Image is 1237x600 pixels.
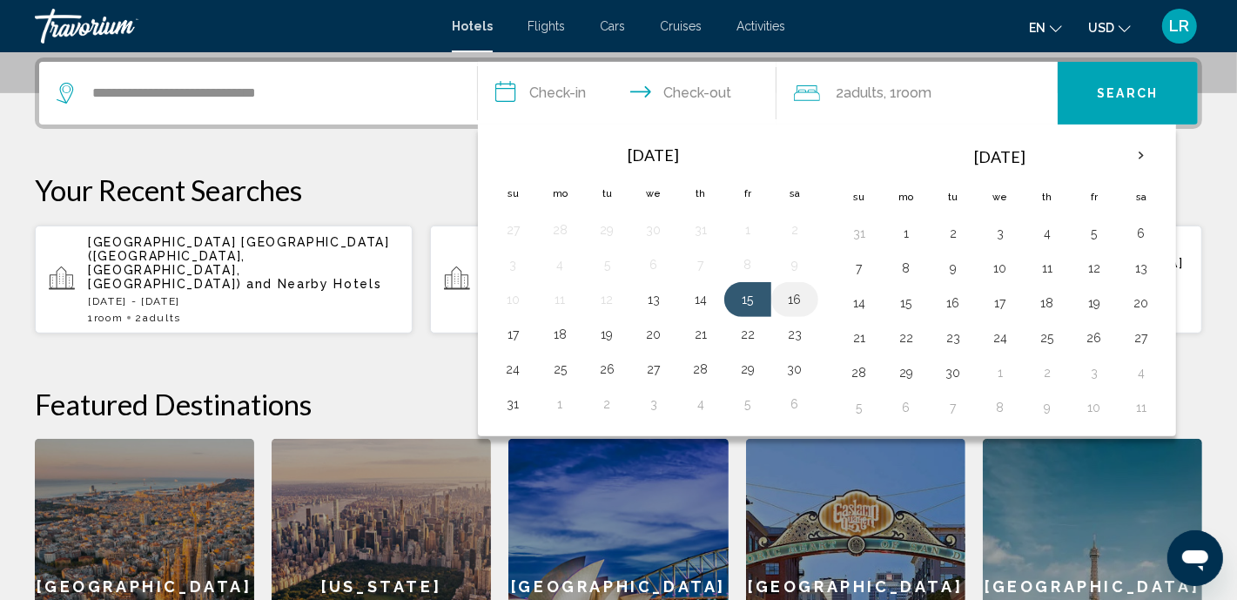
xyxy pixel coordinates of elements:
[781,322,809,347] button: Day 23
[884,81,931,105] span: , 1
[986,361,1014,385] button: Day 1
[640,357,668,381] button: Day 27
[39,62,1198,125] div: Search widget
[736,19,785,33] a: Activities
[1033,221,1061,246] button: Day 4
[640,218,668,242] button: Day 30
[35,225,413,334] button: [GEOGRAPHIC_DATA] [GEOGRAPHIC_DATA] ([GEOGRAPHIC_DATA], [GEOGRAPHIC_DATA], [GEOGRAPHIC_DATA]) and...
[546,253,574,277] button: Day 4
[499,253,527,277] button: Day 3
[528,19,565,33] a: Flights
[939,291,967,315] button: Day 16
[452,19,493,33] span: Hotels
[1080,256,1108,280] button: Day 12
[883,136,1118,178] th: [DATE]
[1170,17,1190,35] span: LR
[892,291,920,315] button: Day 15
[734,322,762,347] button: Day 22
[593,392,621,416] button: Day 2
[1127,395,1155,420] button: Day 11
[781,218,809,242] button: Day 2
[939,326,967,350] button: Day 23
[986,256,1014,280] button: Day 10
[1033,326,1061,350] button: Day 25
[536,136,771,174] th: [DATE]
[939,361,967,385] button: Day 30
[35,172,1202,207] p: Your Recent Searches
[35,387,1202,421] h2: Featured Destinations
[687,287,715,312] button: Day 14
[593,253,621,277] button: Day 5
[734,392,762,416] button: Day 5
[499,322,527,347] button: Day 17
[844,84,884,101] span: Adults
[781,253,809,277] button: Day 9
[897,84,931,101] span: Room
[734,218,762,242] button: Day 1
[593,218,621,242] button: Day 29
[640,287,668,312] button: Day 13
[1080,395,1108,420] button: Day 10
[88,295,399,307] p: [DATE] - [DATE]
[35,9,434,44] a: Travorium
[939,221,967,246] button: Day 2
[1127,221,1155,246] button: Day 6
[1118,136,1165,176] button: Next month
[135,312,181,324] span: 2
[1058,62,1198,125] button: Search
[776,62,1058,125] button: Travelers: 2 adults, 0 children
[499,287,527,312] button: Day 10
[640,322,668,347] button: Day 20
[845,361,873,385] button: Day 28
[143,312,181,324] span: Adults
[892,361,920,385] button: Day 29
[687,322,715,347] button: Day 21
[640,392,668,416] button: Day 3
[1127,326,1155,350] button: Day 27
[1029,21,1045,35] span: en
[1033,256,1061,280] button: Day 11
[546,392,574,416] button: Day 1
[1029,15,1062,40] button: Change language
[939,395,967,420] button: Day 7
[593,357,621,381] button: Day 26
[687,218,715,242] button: Day 31
[986,291,1014,315] button: Day 17
[734,287,762,312] button: Day 15
[499,357,527,381] button: Day 24
[1127,291,1155,315] button: Day 20
[546,357,574,381] button: Day 25
[1157,8,1202,44] button: User Menu
[1088,15,1131,40] button: Change currency
[734,357,762,381] button: Day 29
[88,312,123,324] span: 1
[845,291,873,315] button: Day 14
[1098,87,1159,101] span: Search
[781,392,809,416] button: Day 6
[1167,530,1223,586] iframe: Button to launch messaging window
[892,326,920,350] button: Day 22
[781,357,809,381] button: Day 30
[845,221,873,246] button: Day 31
[640,253,668,277] button: Day 6
[986,326,1014,350] button: Day 24
[687,357,715,381] button: Day 28
[600,19,625,33] a: Cars
[94,312,124,324] span: Room
[546,218,574,242] button: Day 28
[660,19,702,33] a: Cruises
[845,395,873,420] button: Day 5
[1033,395,1061,420] button: Day 9
[1080,326,1108,350] button: Day 26
[1080,361,1108,385] button: Day 3
[430,225,808,334] button: [GEOGRAPHIC_DATA] [GEOGRAPHIC_DATA] ([GEOGRAPHIC_DATA], [GEOGRAPHIC_DATA], [GEOGRAPHIC_DATA]) and...
[845,256,873,280] button: Day 7
[986,395,1014,420] button: Day 8
[687,392,715,416] button: Day 4
[892,395,920,420] button: Day 6
[1127,256,1155,280] button: Day 13
[499,218,527,242] button: Day 27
